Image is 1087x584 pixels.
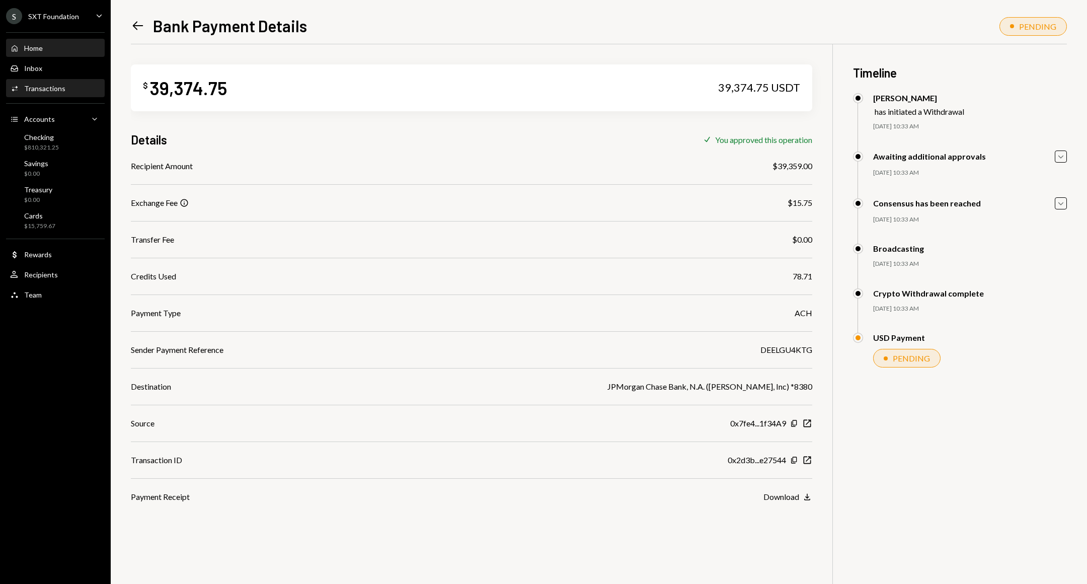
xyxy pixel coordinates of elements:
[788,197,812,209] div: $15.75
[893,353,930,363] div: PENDING
[131,131,167,148] h3: Details
[28,12,79,21] div: SXT Foundation
[1019,22,1056,31] div: PENDING
[6,182,105,206] a: Treasury$0.00
[24,250,52,259] div: Rewards
[143,81,148,91] div: $
[873,305,1067,313] div: [DATE] 10:33 AM
[131,491,190,503] div: Payment Receipt
[6,245,105,263] a: Rewards
[24,133,59,141] div: Checking
[6,79,105,97] a: Transactions
[793,270,812,282] div: 78.71
[875,107,964,116] div: has initiated a Withdrawal
[131,270,176,282] div: Credits Used
[24,115,55,123] div: Accounts
[24,64,42,72] div: Inbox
[760,344,812,356] div: DEELGU4KTG
[131,417,154,429] div: Source
[772,160,812,172] div: $39,359.00
[873,93,964,103] div: [PERSON_NAME]
[6,59,105,77] a: Inbox
[24,222,55,231] div: $15,759.67
[718,81,800,95] div: 39,374.75 USDT
[873,260,1067,268] div: [DATE] 10:33 AM
[131,307,181,319] div: Payment Type
[873,333,925,342] div: USD Payment
[873,122,1067,131] div: [DATE] 10:33 AM
[730,417,786,429] div: 0x7fe4...1f34A9
[24,270,58,279] div: Recipients
[6,39,105,57] a: Home
[715,135,812,144] div: You approved this operation
[6,285,105,304] a: Team
[6,156,105,180] a: Savings$0.00
[153,16,307,36] h1: Bank Payment Details
[150,77,227,99] div: 39,374.75
[6,8,22,24] div: S
[6,265,105,283] a: Recipients
[131,197,178,209] div: Exchange Fee
[24,84,65,93] div: Transactions
[131,344,223,356] div: Sender Payment Reference
[6,208,105,233] a: Cards$15,759.67
[6,130,105,154] a: Checking$810,321.25
[795,307,812,319] div: ACH
[24,290,42,299] div: Team
[792,234,812,246] div: $0.00
[763,492,799,501] div: Download
[873,198,981,208] div: Consensus has been reached
[131,234,174,246] div: Transfer Fee
[873,244,924,253] div: Broadcasting
[24,196,52,204] div: $0.00
[607,381,812,393] div: JPMorgan Chase Bank, N.A. ([PERSON_NAME], Inc) *8380
[873,288,984,298] div: Crypto Withdrawal complete
[131,381,171,393] div: Destination
[728,454,786,466] div: 0x2d3b...e27544
[131,160,193,172] div: Recipient Amount
[24,143,59,152] div: $810,321.25
[24,170,48,178] div: $0.00
[873,215,1067,224] div: [DATE] 10:33 AM
[24,159,48,168] div: Savings
[873,152,986,161] div: Awaiting additional approvals
[131,454,182,466] div: Transaction ID
[6,110,105,128] a: Accounts
[24,44,43,52] div: Home
[24,185,52,194] div: Treasury
[763,492,812,503] button: Download
[873,169,1067,177] div: [DATE] 10:33 AM
[853,64,1067,81] h3: Timeline
[24,211,55,220] div: Cards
